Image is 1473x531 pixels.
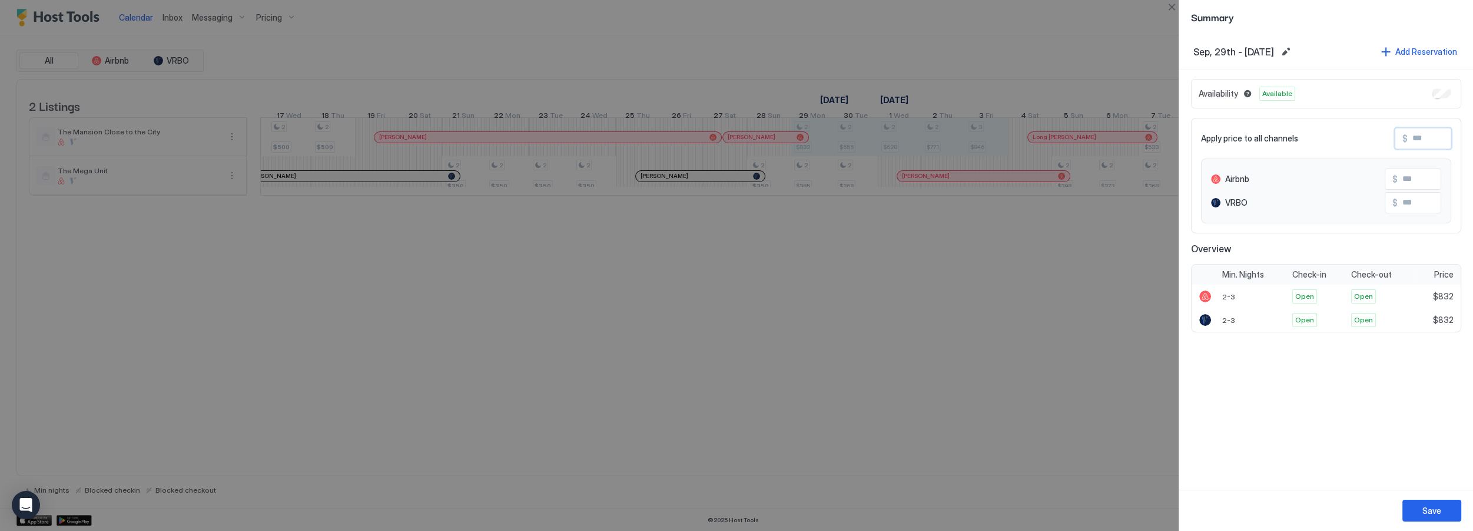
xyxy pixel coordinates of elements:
span: Open [1295,291,1314,302]
div: Save [1422,504,1441,517]
span: Availability [1199,88,1238,99]
span: $ [1402,133,1408,144]
span: Sep, 29th - [DATE] [1193,46,1274,58]
span: Summary [1191,9,1461,24]
div: Open Intercom Messenger [12,491,40,519]
button: Save [1402,500,1461,522]
span: Check-out [1351,269,1392,280]
span: $832 [1433,291,1454,302]
button: Blocked dates override all pricing rules and remain unavailable until manually unblocked [1240,87,1255,101]
span: 2-3 [1222,316,1235,325]
span: $832 [1433,315,1454,325]
span: Apply price to all channels [1201,133,1298,144]
span: Overview [1191,243,1461,255]
button: Edit date range [1279,45,1293,59]
span: Airbnb [1225,174,1249,184]
span: 2-3 [1222,292,1235,301]
button: Add Reservation [1379,44,1459,60]
span: Open [1354,291,1373,302]
span: VRBO [1225,197,1248,208]
span: Price [1434,269,1454,280]
span: Min. Nights [1222,269,1264,280]
span: Check-in [1292,269,1326,280]
span: $ [1392,197,1398,208]
span: $ [1392,174,1398,184]
span: Open [1354,315,1373,325]
span: Open [1295,315,1314,325]
div: Add Reservation [1395,45,1457,58]
span: Available [1262,88,1292,99]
